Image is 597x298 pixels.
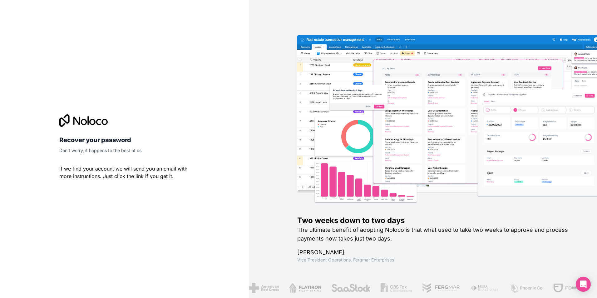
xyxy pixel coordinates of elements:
p: If we find your account we will send you an email with more instructions. Just click the link if ... [59,165,189,180]
img: /assets/fdworks-Bi04fVtw.png [552,283,588,293]
h2: Recover your password [59,134,189,146]
img: /assets/phoenix-BREaitsQ.png [508,283,542,293]
h2: The ultimate benefit of adopting Noloco is that what used to take two weeks to approve and proces... [297,226,577,243]
p: Don't worry, it happens to the best of us [59,147,189,154]
h1: Two weeks down to two days [297,216,577,226]
h1: Vice President Operations , Fergmar Enterprises [297,257,577,263]
h1: [PERSON_NAME] [297,248,577,257]
img: /assets/american-red-cross-BAupjrZR.png [247,283,278,293]
div: Open Intercom Messenger [576,277,591,292]
img: /assets/fergmar-CudnrXN5.png [421,283,459,293]
img: /assets/fiera-fwj2N5v4.png [469,283,498,293]
img: /assets/saastock-C6Zbiodz.png [330,283,369,293]
img: /assets/flatiron-C8eUkumj.png [288,283,320,293]
img: /assets/gbstax-C-GtDUiK.png [379,283,411,293]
